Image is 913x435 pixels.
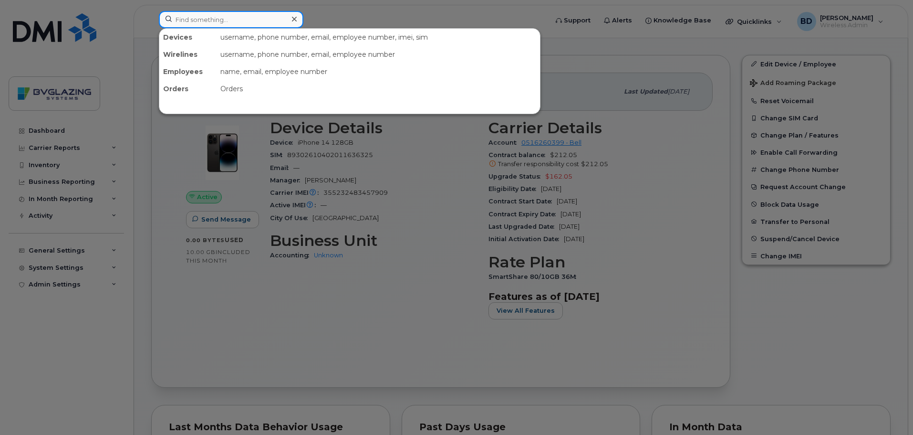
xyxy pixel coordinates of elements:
[217,29,540,46] div: username, phone number, email, employee number, imei, sim
[159,80,217,97] div: Orders
[159,46,217,63] div: Wirelines
[217,80,540,97] div: Orders
[159,11,303,28] input: Find something...
[217,63,540,80] div: name, email, employee number
[159,63,217,80] div: Employees
[159,29,217,46] div: Devices
[217,46,540,63] div: username, phone number, email, employee number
